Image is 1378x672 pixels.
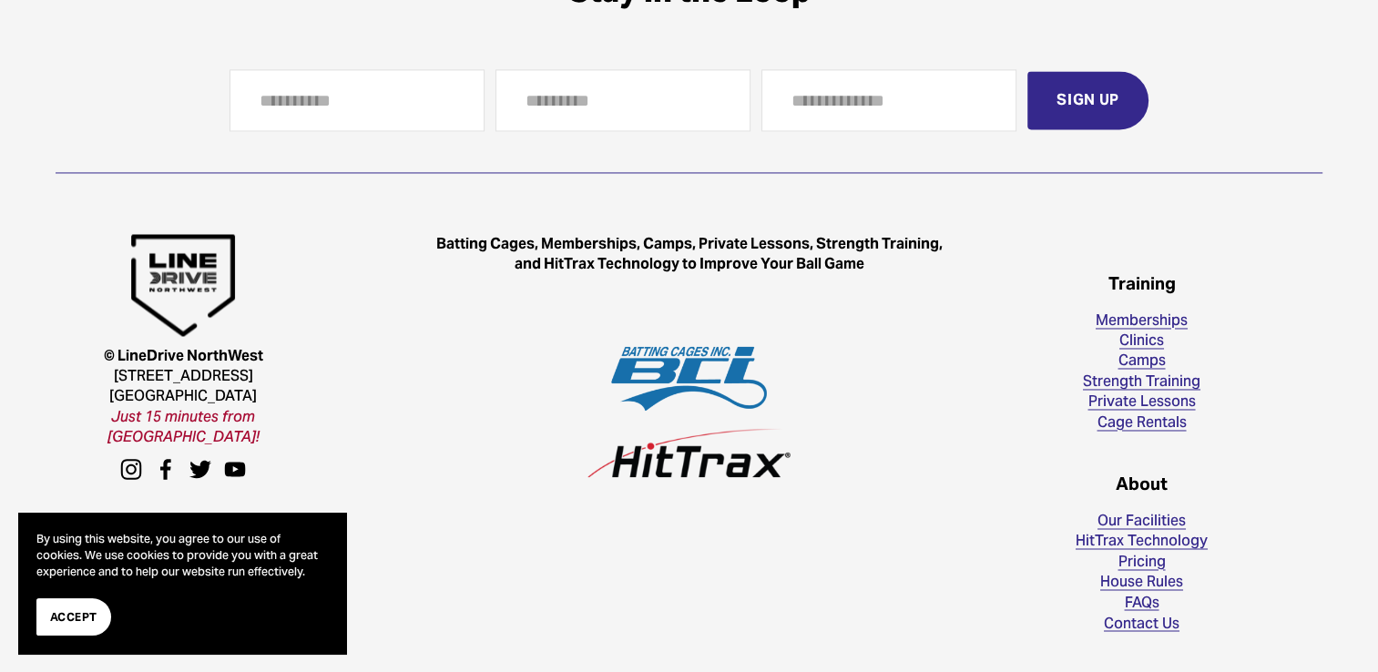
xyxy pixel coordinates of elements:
[189,458,211,480] a: Twitter
[50,608,97,626] span: Accept
[1027,71,1148,129] button: Sign Up
[120,458,142,480] a: instagram-unauth
[1096,311,1188,331] a: Memberships
[18,513,346,654] section: Cookie banner
[36,598,111,636] button: Accept
[1104,613,1179,633] a: Contact Us
[1076,531,1208,551] a: HitTrax Technology
[1097,412,1186,433] a: Cage Rentals
[104,346,263,365] strong: © LineDrive NorthWest
[1056,90,1118,109] span: Sign Up
[224,458,246,480] a: YouTube
[1083,372,1200,392] a: Strength Training
[1108,272,1175,294] strong: Training
[107,407,260,446] em: Just 15 minutes from [GEOGRAPHIC_DATA]!
[1119,331,1164,351] a: Clinics
[1116,473,1168,494] strong: About
[1118,351,1165,371] a: Camps
[1087,392,1195,412] a: Private Lessons
[1097,511,1186,531] a: Our Facilities
[155,458,177,480] a: facebook-unauth
[56,346,311,448] p: [STREET_ADDRESS] [GEOGRAPHIC_DATA]
[1124,592,1159,612] a: FAQs
[1118,552,1165,572] a: Pricing
[435,234,944,273] strong: Batting Cages, Memberships, Camps, Private Lessons, Strength Training, and HitTrax Technology to ...
[1100,572,1183,592] a: House Rules
[36,531,328,580] p: By using this website, you agree to our use of cookies. We use cookies to provide you with a grea...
